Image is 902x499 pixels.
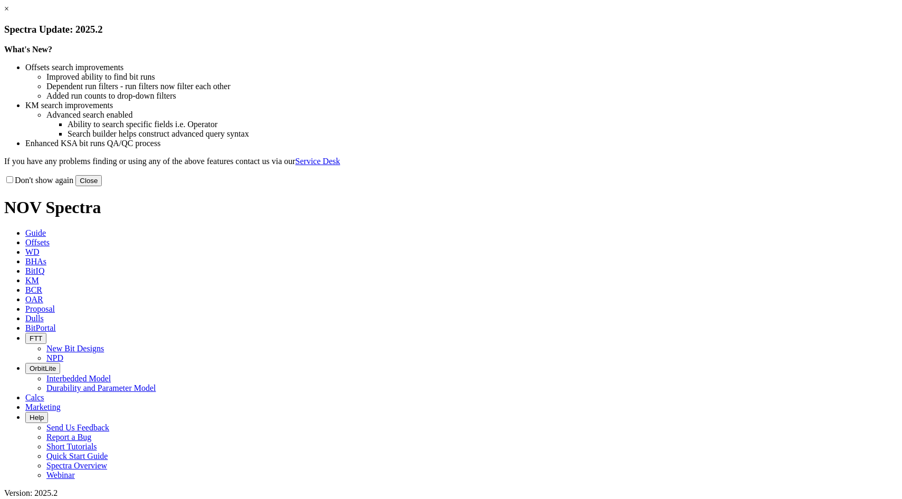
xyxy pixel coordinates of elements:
[46,452,108,460] a: Quick Start Guide
[30,414,44,421] span: Help
[46,461,107,470] a: Spectra Overview
[25,393,44,402] span: Calcs
[25,295,43,304] span: OAR
[46,353,63,362] a: NPD
[295,157,340,166] a: Service Desk
[46,374,111,383] a: Interbedded Model
[46,383,156,392] a: Durability and Parameter Model
[4,24,898,35] h3: Spectra Update: 2025.2
[25,139,898,148] li: Enhanced KSA bit runs QA/QC process
[25,238,50,247] span: Offsets
[6,176,13,183] input: Don't show again
[4,45,52,54] strong: What's New?
[4,176,73,185] label: Don't show again
[25,228,46,237] span: Guide
[30,334,42,342] span: FTT
[4,198,898,217] h1: NOV Spectra
[4,4,9,13] a: ×
[46,433,91,442] a: Report a Bug
[46,110,898,120] li: Advanced search enabled
[25,257,46,266] span: BHAs
[46,442,97,451] a: Short Tutorials
[25,63,898,72] li: Offsets search improvements
[46,82,898,91] li: Dependent run filters - run filters now filter each other
[25,266,44,275] span: BitIQ
[4,157,898,166] p: If you have any problems finding or using any of the above features contact us via our
[75,175,102,186] button: Close
[68,129,898,139] li: Search builder helps construct advanced query syntax
[68,120,898,129] li: Ability to search specific fields i.e. Operator
[25,402,61,411] span: Marketing
[46,471,75,479] a: Webinar
[46,423,109,432] a: Send Us Feedback
[25,247,40,256] span: WD
[46,91,898,101] li: Added run counts to drop-down filters
[30,364,56,372] span: OrbitLite
[46,344,104,353] a: New Bit Designs
[4,488,898,498] div: Version: 2025.2
[25,314,44,323] span: Dulls
[25,276,39,285] span: KM
[25,323,56,332] span: BitPortal
[25,285,42,294] span: BCR
[25,304,55,313] span: Proposal
[46,72,898,82] li: Improved ability to find bit runs
[25,101,898,110] li: KM search improvements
